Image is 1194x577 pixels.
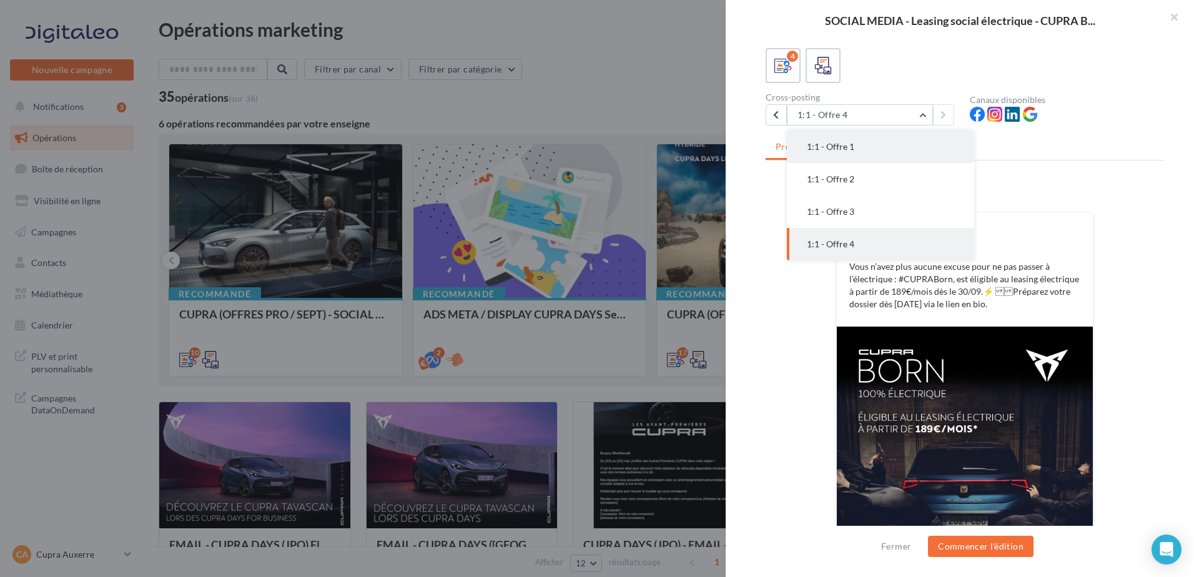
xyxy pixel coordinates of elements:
button: 1:1 - Offre 4 [787,104,933,126]
p: Vous n’avez plus aucune excuse pour ne pas passer à l’électrique : #CUPRABorn, est éligible au le... [849,260,1080,310]
span: 1:1 - Offre 2 [807,174,854,184]
span: 1:1 - Offre 4 [807,239,854,249]
div: Open Intercom Messenger [1152,535,1182,565]
button: Commencer l'édition [928,536,1034,557]
button: 1:1 - Offre 2 [787,163,974,195]
div: Cross-posting [766,93,960,102]
span: 1:1 - Offre 1 [807,141,854,152]
div: 4 [787,51,798,62]
span: SOCIAL MEDIA - Leasing social électrique - CUPRA B... [825,15,1095,26]
button: 1:1 - Offre 3 [787,195,974,228]
div: Canaux disponibles [970,96,1164,104]
button: 1:1 - Offre 4 [787,228,974,260]
button: 1:1 - Offre 1 [787,131,974,163]
button: Fermer [876,539,916,554]
span: 1:1 - Offre 3 [807,206,854,217]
